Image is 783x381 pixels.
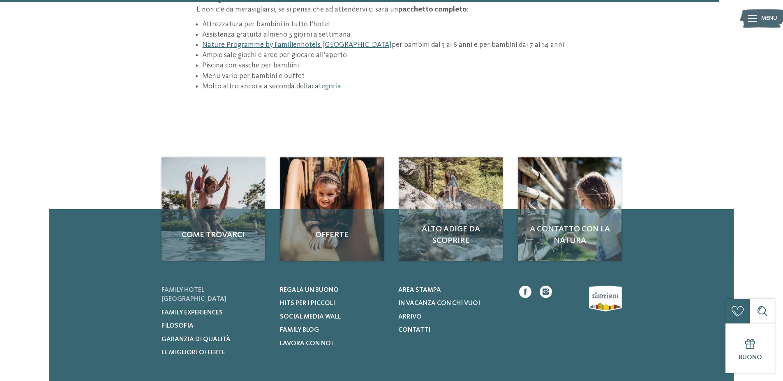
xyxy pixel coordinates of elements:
[399,157,503,261] img: Hotel per bambini in Trentino: giochi e avventure a volontà
[407,224,494,247] span: Alto Adige da scoprire
[162,287,226,302] span: Family hotel [GEOGRAPHIC_DATA]
[280,286,388,295] a: Regala un buono
[398,299,506,308] a: In vacanza con chi vuoi
[280,314,341,320] span: Social Media Wall
[398,6,467,13] strong: pacchetto completo
[162,308,270,317] a: Family experiences
[399,157,503,261] a: Hotel per bambini in Trentino: giochi e avventure a volontà Alto Adige da scoprire
[280,312,388,321] a: Social Media Wall
[280,326,388,335] a: Family Blog
[398,326,506,335] a: Contatti
[162,309,223,316] span: Family experiences
[162,157,265,261] a: Hotel per bambini in Trentino: giochi e avventure a volontà Come trovarci
[280,339,388,348] a: Lavora con noi
[526,224,613,247] span: A contatto con la natura
[280,157,384,261] img: Hotel per bambini in Trentino: giochi e avventure a volontà
[162,336,231,343] span: Garanzia di qualità
[170,229,257,241] span: Come trovarci
[312,83,341,90] a: categoria
[280,287,339,293] span: Regala un buono
[398,312,506,321] a: Arrivo
[162,157,265,261] img: Hotel per bambini in Trentino: giochi e avventure a volontà
[202,81,587,92] li: Molto altro ancora a seconda della
[739,354,762,361] span: Buono
[280,157,384,261] a: Hotel per bambini in Trentino: giochi e avventure a volontà Offerte
[202,71,587,81] li: Menu vario per bambini e buffet
[398,286,506,295] a: Area stampa
[162,323,194,329] span: Filosofia
[398,314,422,320] span: Arrivo
[289,229,376,241] span: Offerte
[518,157,621,261] a: Hotel per bambini in Trentino: giochi e avventure a volontà A contatto con la natura
[202,40,587,50] li: per bambini dai 3 ai 6 anni e per bambini dai 7 ai 14 anni
[398,287,441,293] span: Area stampa
[162,321,270,330] a: Filosofia
[398,327,430,333] span: Contatti
[162,335,270,344] a: Garanzia di qualità
[202,30,587,40] li: Assistenza gratuita almeno 5 giorni a settimana
[280,300,335,307] span: Hits per i piccoli
[280,299,388,308] a: Hits per i piccoli
[162,348,270,357] a: Le migliori offerte
[518,157,621,261] img: Hotel per bambini in Trentino: giochi e avventure a volontà
[280,340,333,347] span: Lavora con noi
[202,19,587,30] li: Attrezzatura per bambini in tutto l’hotel
[162,286,270,304] a: Family hotel [GEOGRAPHIC_DATA]
[202,60,587,71] li: Piscina con vasche per bambini
[398,300,480,307] span: In vacanza con chi vuoi
[280,327,319,333] span: Family Blog
[202,50,587,60] li: Ampie sale giochi e aree per giocare all’aperto
[725,323,775,373] a: Buono
[162,349,225,356] span: Le migliori offerte
[202,41,392,48] a: Nature Programme by Familienhotels [GEOGRAPHIC_DATA]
